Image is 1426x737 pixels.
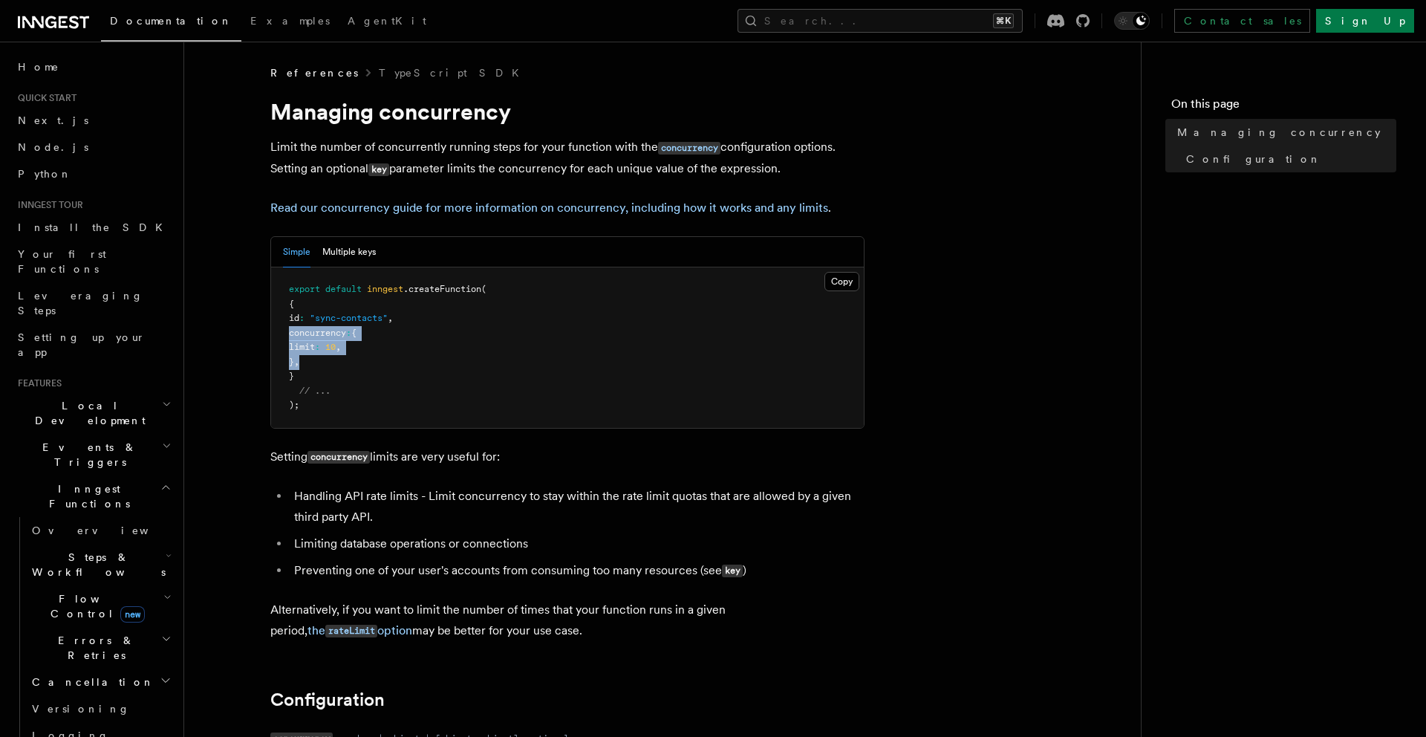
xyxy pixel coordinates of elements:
[299,313,305,323] span: :
[738,9,1023,33] button: Search...⌘K
[1174,9,1310,33] a: Contact sales
[325,284,362,294] span: default
[26,675,154,689] span: Cancellation
[26,591,163,621] span: Flow Control
[12,241,175,282] a: Your first Functions
[12,398,162,428] span: Local Development
[270,198,865,218] p: .
[481,284,486,294] span: (
[32,703,130,715] span: Versioning
[12,475,175,517] button: Inngest Functions
[307,451,370,464] code: concurrency
[270,65,358,80] span: References
[26,517,175,544] a: Overview
[290,533,865,554] li: Limiting database operations or connections
[351,328,356,338] span: {
[12,160,175,187] a: Python
[26,695,175,722] a: Versioning
[1177,125,1381,140] span: Managing concurrency
[1171,95,1396,119] h4: On this page
[1186,152,1321,166] span: Configuration
[289,342,315,352] span: limit
[110,15,232,27] span: Documentation
[658,142,720,155] code: concurrency
[658,140,720,154] a: concurrency
[12,53,175,80] a: Home
[1171,119,1396,146] a: Managing concurrency
[26,544,175,585] button: Steps & Workflows
[289,328,346,338] span: concurrency
[379,65,528,80] a: TypeScript SDK
[101,4,241,42] a: Documentation
[270,98,865,125] h1: Managing concurrency
[322,237,376,267] button: Multiple keys
[1316,9,1414,33] a: Sign Up
[270,201,828,215] a: Read our concurrency guide for more information on concurrency, including how it works and any li...
[315,342,320,352] span: :
[403,284,481,294] span: .createFunction
[12,392,175,434] button: Local Development
[299,386,331,396] span: // ...
[250,15,330,27] span: Examples
[12,282,175,324] a: Leveraging Steps
[18,141,88,153] span: Node.js
[18,331,146,358] span: Setting up your app
[325,625,377,637] code: rateLimit
[270,447,865,468] p: Setting limits are very useful for:
[18,59,59,74] span: Home
[26,550,166,579] span: Steps & Workflows
[12,377,62,389] span: Features
[1114,12,1150,30] button: Toggle dark mode
[368,163,389,176] code: key
[12,214,175,241] a: Install the SDK
[12,199,83,211] span: Inngest tour
[32,525,185,536] span: Overview
[241,4,339,40] a: Examples
[310,313,388,323] span: "sync-contacts"
[12,440,162,470] span: Events & Triggers
[289,299,294,309] span: {
[1180,146,1396,172] a: Configuration
[18,248,106,275] span: Your first Functions
[283,237,310,267] button: Simple
[348,15,426,27] span: AgentKit
[289,357,294,367] span: }
[294,357,299,367] span: ,
[270,137,865,180] p: Limit the number of concurrently running steps for your function with the configuration options. ...
[270,600,865,642] p: Alternatively, if you want to limit the number of times that your function runs in a given period...
[12,134,175,160] a: Node.js
[12,324,175,366] a: Setting up your app
[993,13,1014,28] kbd: ⌘K
[12,434,175,475] button: Events & Triggers
[26,669,175,695] button: Cancellation
[12,481,160,511] span: Inngest Functions
[12,107,175,134] a: Next.js
[270,689,385,710] a: Configuration
[824,272,859,291] button: Copy
[26,633,161,663] span: Errors & Retries
[289,313,299,323] span: id
[26,585,175,627] button: Flow Controlnew
[722,565,743,577] code: key
[336,342,341,352] span: ,
[346,328,351,338] span: :
[289,284,320,294] span: export
[290,486,865,527] li: Handling API rate limits - Limit concurrency to stay within the rate limit quotas that are allowe...
[307,623,412,637] a: therateLimitoption
[367,284,403,294] span: inngest
[12,92,76,104] span: Quick start
[388,313,393,323] span: ,
[18,114,88,126] span: Next.js
[289,371,294,381] span: }
[325,342,336,352] span: 10
[18,290,143,316] span: Leveraging Steps
[18,221,172,233] span: Install the SDK
[26,627,175,669] button: Errors & Retries
[339,4,435,40] a: AgentKit
[289,400,299,410] span: );
[290,560,865,582] li: Preventing one of your user's accounts from consuming too many resources (see )
[120,606,145,623] span: new
[18,168,72,180] span: Python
